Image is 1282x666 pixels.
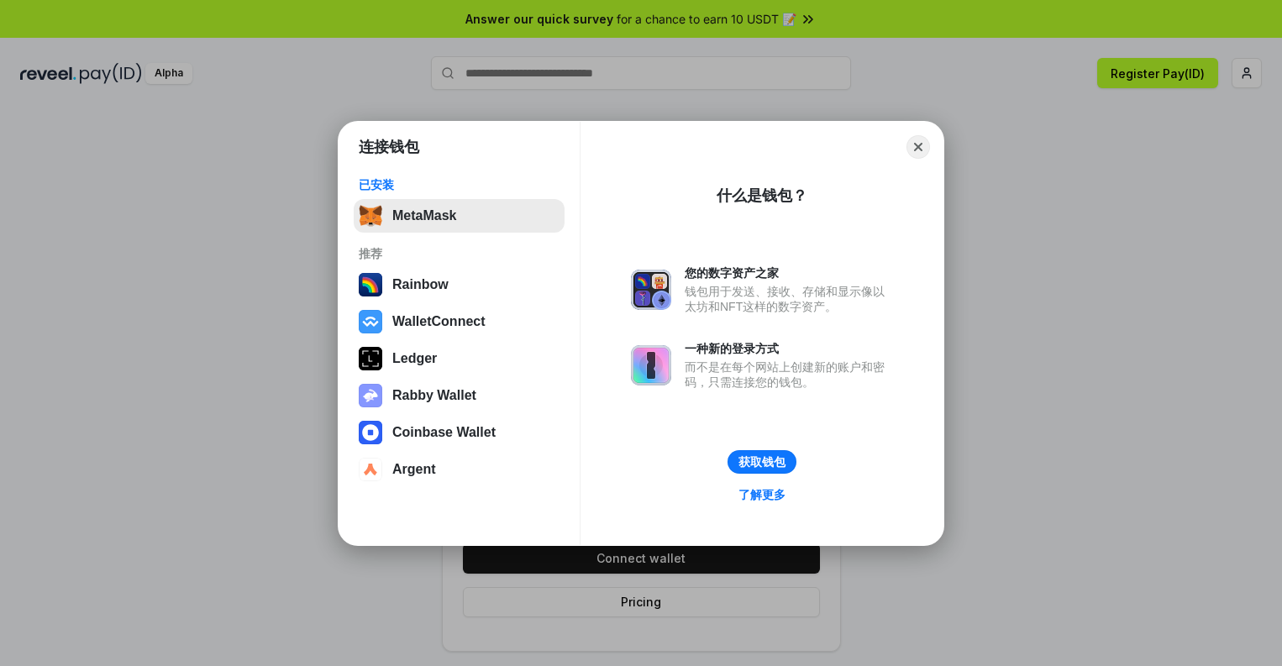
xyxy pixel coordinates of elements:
img: svg+xml,%3Csvg%20width%3D%2228%22%20height%3D%2228%22%20viewBox%3D%220%200%2028%2028%22%20fill%3D... [359,310,382,333]
img: svg+xml,%3Csvg%20xmlns%3D%22http%3A%2F%2Fwww.w3.org%2F2000%2Fsvg%22%20width%3D%2228%22%20height%3... [359,347,382,370]
img: svg+xml,%3Csvg%20xmlns%3D%22http%3A%2F%2Fwww.w3.org%2F2000%2Fsvg%22%20fill%3D%22none%22%20viewBox... [631,270,671,310]
div: 钱包用于发送、接收、存储和显示像以太坊和NFT这样的数字资产。 [685,284,893,314]
img: svg+xml,%3Csvg%20width%3D%22120%22%20height%3D%22120%22%20viewBox%3D%220%200%20120%20120%22%20fil... [359,273,382,296]
a: 了解更多 [728,484,796,506]
div: 获取钱包 [738,454,785,469]
button: MetaMask [354,199,565,233]
h1: 连接钱包 [359,137,419,157]
img: svg+xml,%3Csvg%20fill%3D%22none%22%20height%3D%2233%22%20viewBox%3D%220%200%2035%2033%22%20width%... [359,204,382,228]
button: Ledger [354,342,565,375]
button: Coinbase Wallet [354,416,565,449]
div: 什么是钱包？ [717,186,807,206]
div: 而不是在每个网站上创建新的账户和密码，只需连接您的钱包。 [685,359,893,390]
button: Argent [354,453,565,486]
img: svg+xml,%3Csvg%20xmlns%3D%22http%3A%2F%2Fwww.w3.org%2F2000%2Fsvg%22%20fill%3D%22none%22%20viewBox... [359,384,382,407]
div: MetaMask [392,208,456,223]
button: WalletConnect [354,305,565,338]
div: Rabby Wallet [392,388,476,403]
div: Argent [392,462,436,477]
div: 一种新的登录方式 [685,341,893,356]
div: 推荐 [359,246,560,261]
button: Close [906,135,930,159]
div: 了解更多 [738,487,785,502]
img: svg+xml,%3Csvg%20width%3D%2228%22%20height%3D%2228%22%20viewBox%3D%220%200%2028%2028%22%20fill%3D... [359,458,382,481]
img: svg+xml,%3Csvg%20width%3D%2228%22%20height%3D%2228%22%20viewBox%3D%220%200%2028%2028%22%20fill%3D... [359,421,382,444]
div: WalletConnect [392,314,486,329]
img: svg+xml,%3Csvg%20xmlns%3D%22http%3A%2F%2Fwww.w3.org%2F2000%2Fsvg%22%20fill%3D%22none%22%20viewBox... [631,345,671,385]
div: 您的数字资产之家 [685,265,893,281]
div: 已安装 [359,177,560,192]
div: Ledger [392,351,437,366]
div: Rainbow [392,277,449,292]
div: Coinbase Wallet [392,425,496,440]
button: Rabby Wallet [354,379,565,412]
button: Rainbow [354,268,565,302]
button: 获取钱包 [728,450,796,474]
